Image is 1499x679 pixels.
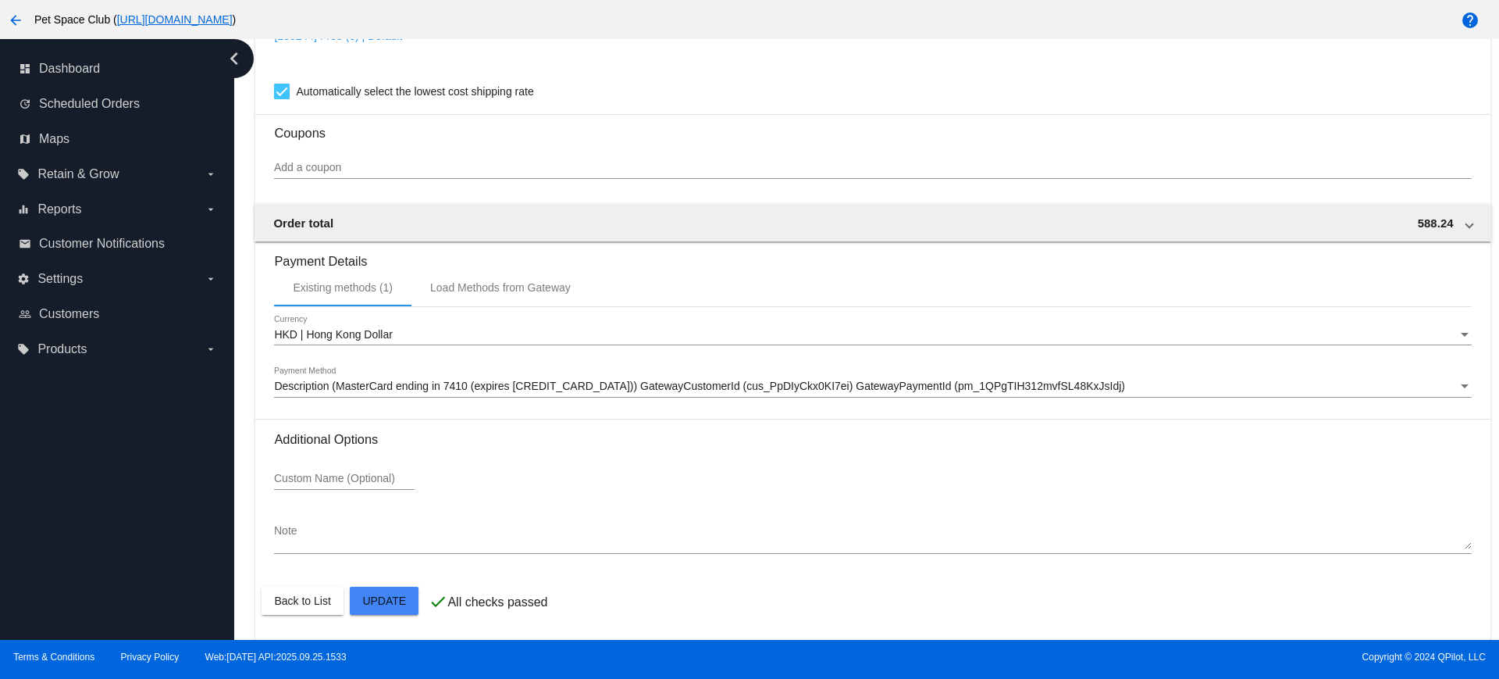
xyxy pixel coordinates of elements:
[273,216,333,230] span: Order total
[293,281,393,294] div: Existing methods (1)
[19,238,31,250] i: email
[205,273,217,285] i: arrow_drop_down
[19,231,217,256] a: email Customer Notifications
[274,595,330,607] span: Back to List
[17,168,30,180] i: local_offer
[19,63,31,75] i: dashboard
[447,595,547,609] p: All checks passed
[17,273,30,285] i: settings
[121,652,180,663] a: Privacy Policy
[17,203,30,216] i: equalizer
[39,237,165,251] span: Customer Notifications
[205,203,217,216] i: arrow_drop_down
[19,127,217,152] a: map Maps
[39,62,100,76] span: Dashboard
[39,307,99,321] span: Customers
[19,308,31,320] i: people_outline
[1418,216,1454,230] span: 588.24
[274,381,1471,393] mat-select: Payment Method
[39,132,69,146] span: Maps
[39,97,140,111] span: Scheduled Orders
[205,168,217,180] i: arrow_drop_down
[274,380,1125,392] span: Description (MasterCard ending in 7410 (expires [CREDIT_CARD_DATA])) GatewayCustomerId (cus_PpDIy...
[296,82,533,101] span: Automatically select the lowest cost shipping rate
[274,114,1471,141] h3: Coupons
[362,595,406,607] span: Update
[19,56,217,81] a: dashboard Dashboard
[205,652,347,663] a: Web:[DATE] API:2025.09.25.1533
[6,11,25,30] mat-icon: arrow_back
[34,13,236,26] span: Pet Space Club ( )
[274,432,1471,447] h3: Additional Options
[17,343,30,356] i: local_offer
[274,473,415,485] input: Custom Name (Optional)
[274,329,1471,341] mat-select: Currency
[350,587,418,615] button: Update
[430,281,571,294] div: Load Methods from Gateway
[274,162,1471,174] input: Add a coupon
[19,133,31,145] i: map
[262,587,343,615] button: Back to List
[274,328,392,341] span: HKD | Hong Kong Dollar
[255,204,1490,241] mat-expansion-panel-header: Order total 588.24
[19,302,217,327] a: people_outline Customers
[1461,11,1479,30] mat-icon: help
[37,167,119,181] span: Retain & Grow
[19,98,31,110] i: update
[117,13,233,26] a: [URL][DOMAIN_NAME]
[37,272,83,286] span: Settings
[19,91,217,116] a: update Scheduled Orders
[37,202,81,216] span: Reports
[222,46,247,71] i: chevron_left
[763,652,1486,663] span: Copyright © 2024 QPilot, LLC
[205,343,217,356] i: arrow_drop_down
[13,652,94,663] a: Terms & Conditions
[37,342,87,356] span: Products
[274,242,1471,269] h3: Payment Details
[429,592,447,611] mat-icon: check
